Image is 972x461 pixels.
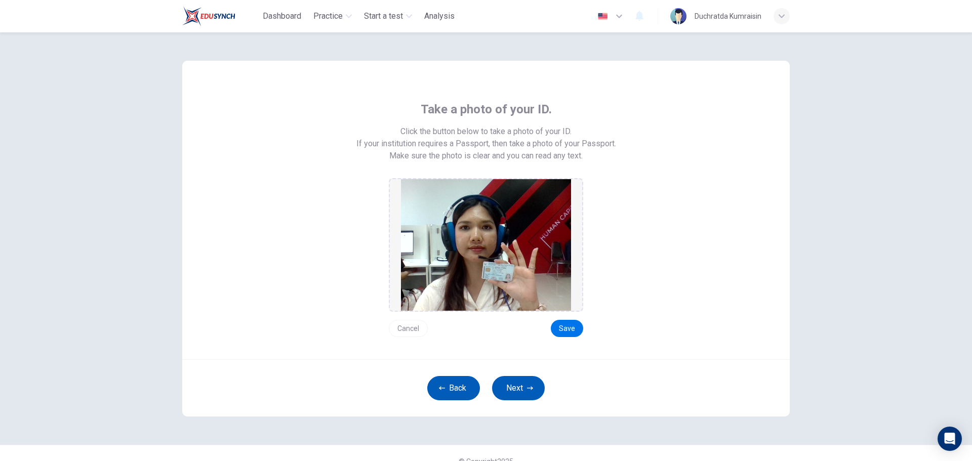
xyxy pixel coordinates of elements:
[356,125,616,150] span: Click the button below to take a photo of your ID. If your institution requires a Passport, then ...
[401,179,571,311] img: preview screemshot
[670,8,686,24] img: Profile picture
[263,10,301,22] span: Dashboard
[427,376,480,400] button: Back
[360,7,416,25] button: Start a test
[259,7,305,25] button: Dashboard
[364,10,403,22] span: Start a test
[182,6,235,26] img: Train Test logo
[938,427,962,451] div: Open Intercom Messenger
[420,7,459,25] button: Analysis
[182,6,259,26] a: Train Test logo
[389,320,428,337] button: Cancel
[424,10,455,22] span: Analysis
[389,150,583,162] span: Make sure the photo is clear and you can read any text.
[492,376,545,400] button: Next
[695,10,761,22] div: Duchratda Kumraisin
[421,101,552,117] span: Take a photo of your ID.
[551,320,583,337] button: Save
[596,13,609,20] img: en
[309,7,356,25] button: Practice
[313,10,343,22] span: Practice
